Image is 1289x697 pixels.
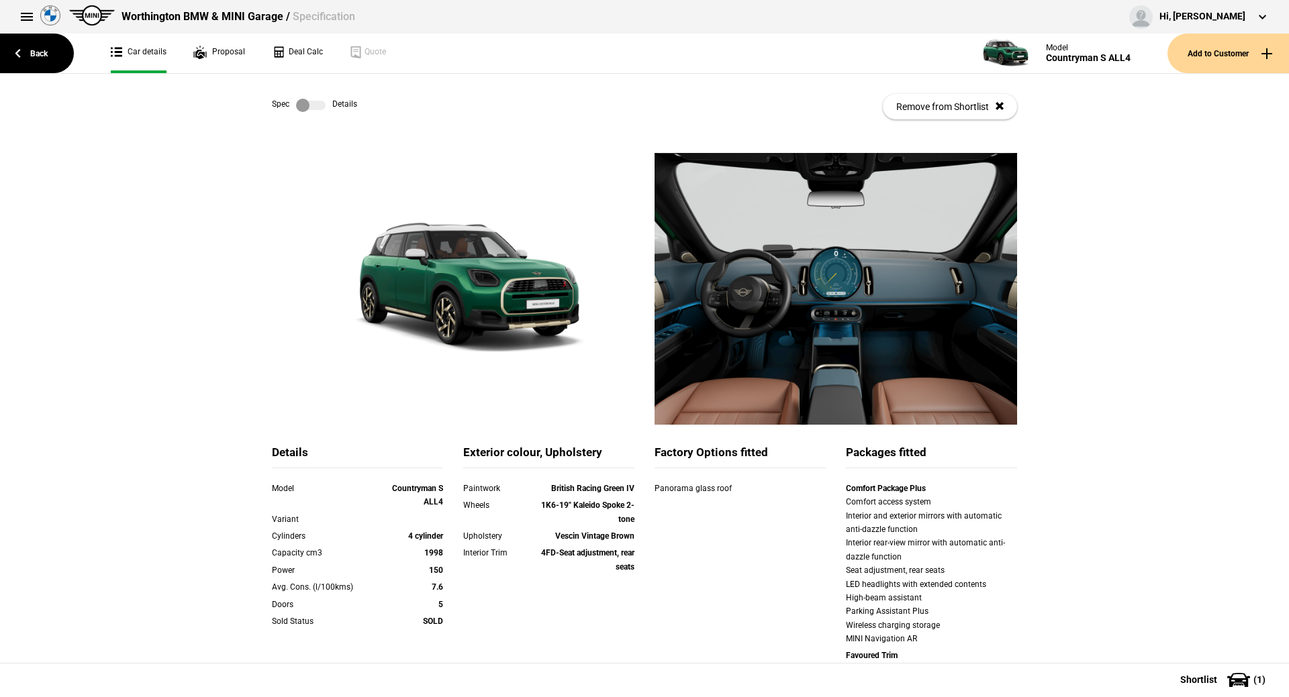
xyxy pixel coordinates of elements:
div: Paintwork [463,482,532,495]
div: Hi, [PERSON_NAME] [1159,10,1245,23]
a: Proposal [193,34,245,73]
button: Remove from Shortlist [883,94,1017,119]
div: Variant [272,513,375,526]
strong: 7.6 [432,582,443,592]
div: Packages fitted [846,445,1017,468]
div: Comfort access system Interior and exterior mirrors with automatic anti-dazzle function Interior ... [846,495,1017,645]
strong: 4FD-Seat adjustment, rear seats [541,548,634,571]
div: Upholstery [463,529,532,543]
strong: SOLD [423,616,443,626]
span: Shortlist [1180,675,1217,684]
div: Cylinders [272,529,375,543]
strong: 5 [438,600,443,609]
img: mini.png [69,5,115,25]
strong: 4 cylinder [408,531,443,541]
div: Power [272,564,375,577]
div: Exterior colour, Upholstery [463,445,634,468]
span: Specification [293,10,355,23]
div: Worthington BMW & MINI Garage / [122,9,355,24]
strong: 1998 [424,548,443,557]
a: Car details [111,34,166,73]
div: Avg. Cons. (l/100kms) [272,580,375,594]
div: Sold Status [272,614,375,628]
strong: Vescin Vintage Brown [555,531,634,541]
div: Model [272,482,375,495]
strong: 1K6-19" Kaleido Spoke 2-tone [541,500,634,523]
a: Deal Calc [272,34,323,73]
div: Model [1046,43,1131,52]
div: Details [272,445,443,468]
strong: Comfort Package Plus [846,484,926,493]
div: Panorama glass roof [655,482,775,495]
img: bmw.png [40,5,60,25]
strong: 150 [429,566,443,575]
div: Capacity cm3 [272,546,375,559]
div: Doors [272,598,375,611]
div: Interior Trim [463,546,532,559]
strong: British Racing Green IV [551,484,634,493]
div: Wheels [463,498,532,512]
button: Shortlist(1) [1160,663,1289,696]
div: Countryman S ALL4 [1046,52,1131,64]
strong: Favoured Trim [846,651,898,660]
div: Spec Details [272,99,357,112]
div: Factory Options fitted [655,445,826,468]
strong: Countryman S ALL4 [392,484,443,506]
span: ( 1 ) [1253,675,1266,684]
button: Add to Customer [1167,34,1289,73]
